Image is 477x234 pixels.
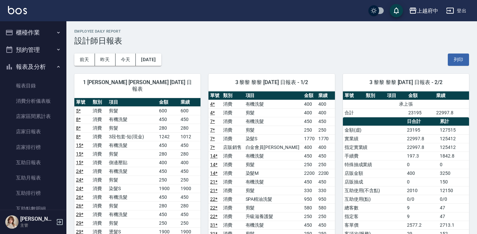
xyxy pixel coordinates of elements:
td: 剪髮 [107,106,157,115]
td: 400 [317,108,335,117]
td: 升級滋養護髮 [244,212,302,221]
td: 有機洗髮 [107,210,157,219]
td: 實業績 [343,134,406,143]
td: 2200 [302,169,317,177]
button: 昨天 [95,54,116,66]
td: 2577.2 [405,221,438,229]
td: 消費 [221,195,244,203]
a: 店家區間累計表 [3,109,64,124]
td: 450 [157,115,179,124]
td: 150 [438,177,469,186]
th: 金額 [157,98,179,107]
button: 登出 [443,5,469,17]
button: 前天 [74,54,95,66]
td: 450 [317,221,335,229]
a: 消費分析儀表板 [3,93,64,109]
td: 450 [179,193,200,201]
td: 450 [179,115,200,124]
td: 280 [179,201,200,210]
th: 業績 [179,98,200,107]
td: 280 [157,201,179,210]
td: 店販抽成 [343,177,406,186]
td: 450 [317,117,335,126]
td: 指定實業績 [343,143,406,152]
a: 互助點數明細 [3,201,64,216]
td: 250 [179,175,200,184]
td: 剪髮 [244,186,302,195]
button: 櫃檯作業 [3,24,64,41]
td: 250 [317,126,335,134]
td: 1770 [317,134,335,143]
td: 3250 [438,169,469,177]
td: 消費 [91,115,108,124]
td: 消費 [221,221,244,229]
td: 消費 [91,219,108,227]
td: 250 [157,219,179,227]
a: 互助月報表 [3,170,64,185]
td: 1900 [179,184,200,193]
td: 450 [157,167,179,175]
button: save [390,4,403,17]
td: 染髮M [244,169,302,177]
h3: 設計師日報表 [74,36,469,46]
td: 125412 [438,134,469,143]
td: 消費 [91,210,108,219]
td: 消費 [91,167,108,175]
td: 280 [179,150,200,158]
td: 450 [179,141,200,150]
td: 消費 [91,175,108,184]
td: 染髮S [107,184,157,193]
td: 白金會員[PERSON_NAME] [244,143,302,152]
td: 手續費 [343,152,406,160]
td: 22997.8 [435,108,469,117]
a: 報表目錄 [3,78,64,93]
td: 有機洗髮 [244,117,302,126]
td: 有機洗髮 [107,167,157,175]
td: 消費 [221,203,244,212]
td: 1770 [302,134,317,143]
td: 消費 [91,132,108,141]
td: 消費 [221,212,244,221]
td: 有機洗髮 [107,193,157,201]
td: 承上張 [343,100,469,108]
td: 染髮S [244,134,302,143]
td: 450 [302,221,317,229]
td: 有機洗髮 [244,100,302,108]
td: 合計 [343,108,364,117]
td: 580 [317,203,335,212]
button: 今天 [116,54,136,66]
td: 消費 [221,126,244,134]
td: 250 [302,212,317,221]
td: 0 [438,160,469,169]
img: Logo [8,6,27,14]
td: 400 [157,158,179,167]
td: 剪髮 [107,219,157,227]
td: 店販銷售 [221,143,244,152]
td: 23195 [405,126,438,134]
td: 450 [302,117,317,126]
td: 450 [157,193,179,201]
td: 消費 [91,141,108,150]
td: 1900 [157,184,179,193]
td: 127515 [438,126,469,134]
td: 400 [302,143,317,152]
td: 互助使用(點) [343,195,406,203]
td: 消費 [221,177,244,186]
td: 指定客 [343,212,406,221]
th: 類別 [364,91,385,100]
td: 450 [179,167,200,175]
td: 23195 [407,108,435,117]
th: 類別 [221,91,244,100]
td: 剪髮 [244,126,302,134]
td: 250 [157,175,179,184]
td: 47 [438,212,469,221]
td: 450 [302,152,317,160]
td: 1242 [157,132,179,141]
td: 消費 [221,152,244,160]
th: 業績 [435,91,469,100]
button: [DATE] [136,54,161,66]
td: 450 [157,141,179,150]
table: a dense table [343,91,469,117]
td: 0 [405,160,438,169]
td: 2010 [405,186,438,195]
